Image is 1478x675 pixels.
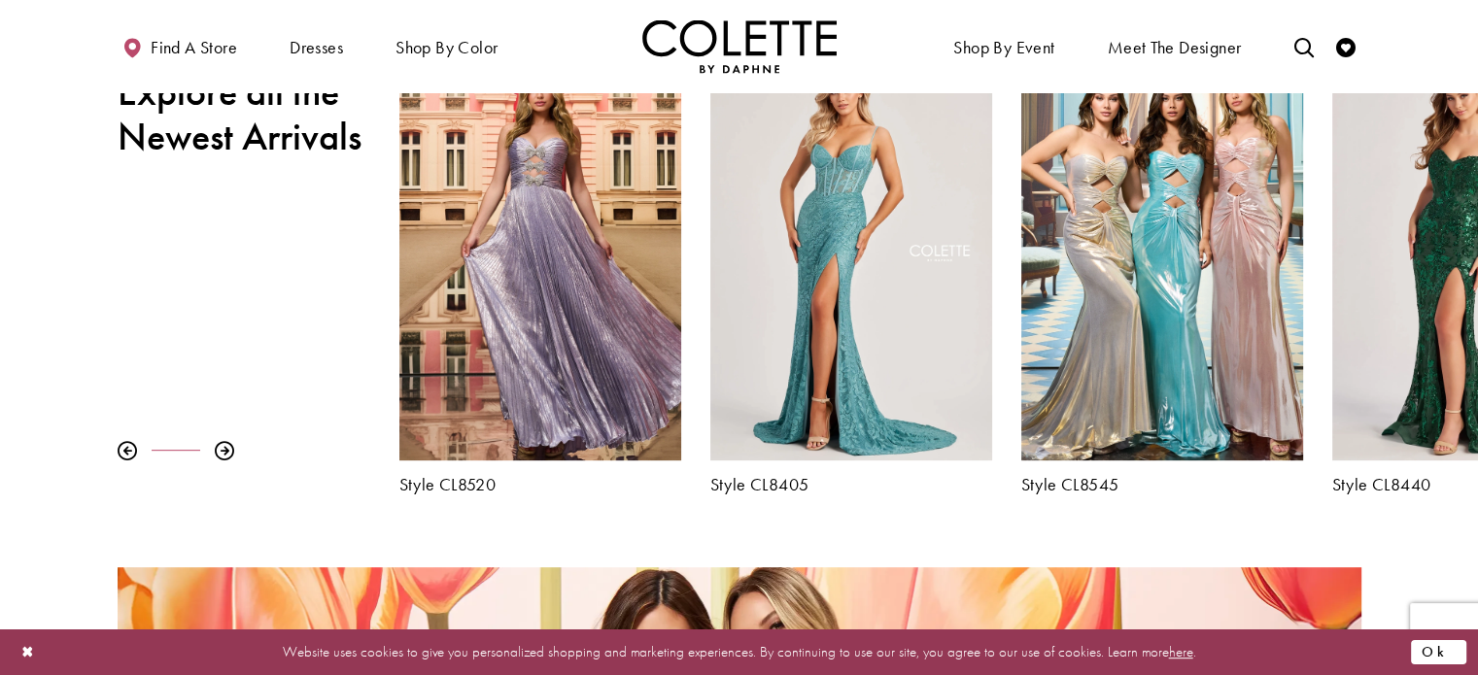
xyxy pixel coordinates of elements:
a: Visit Home Page [642,19,837,73]
span: Meet the designer [1108,38,1242,57]
div: Colette by Daphne Style No. CL8545 [1007,36,1318,509]
a: here [1169,642,1193,661]
span: Dresses [290,38,343,57]
span: Dresses [285,19,348,73]
span: Shop By Event [953,38,1054,57]
h2: Explore all the Newest Arrivals [118,70,370,159]
span: Find a store [151,38,237,57]
span: Shop by color [391,19,502,73]
a: Style CL8405 [710,475,992,494]
a: Style CL8520 [399,475,681,494]
a: Find a store [118,19,242,73]
a: Visit Colette by Daphne Style No. CL8405 Page [710,51,992,460]
a: Style CL8545 [1021,475,1303,494]
a: Visit Colette by Daphne Style No. CL8520 Page [399,51,681,460]
span: Shop By Event [948,19,1059,73]
button: Submit Dialog [1411,640,1466,664]
button: Close Dialog [12,635,45,669]
a: Check Wishlist [1331,19,1360,73]
span: Shop by color [395,38,498,57]
div: Colette by Daphne Style No. CL8520 [385,36,696,509]
img: Colette by Daphne [642,19,837,73]
a: Meet the designer [1103,19,1247,73]
a: Toggle search [1289,19,1318,73]
p: Website uses cookies to give you personalized shopping and marketing experiences. By continuing t... [140,639,1338,665]
div: Colette by Daphne Style No. CL8405 [696,36,1007,509]
a: Visit Colette by Daphne Style No. CL8545 Page [1021,51,1303,460]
